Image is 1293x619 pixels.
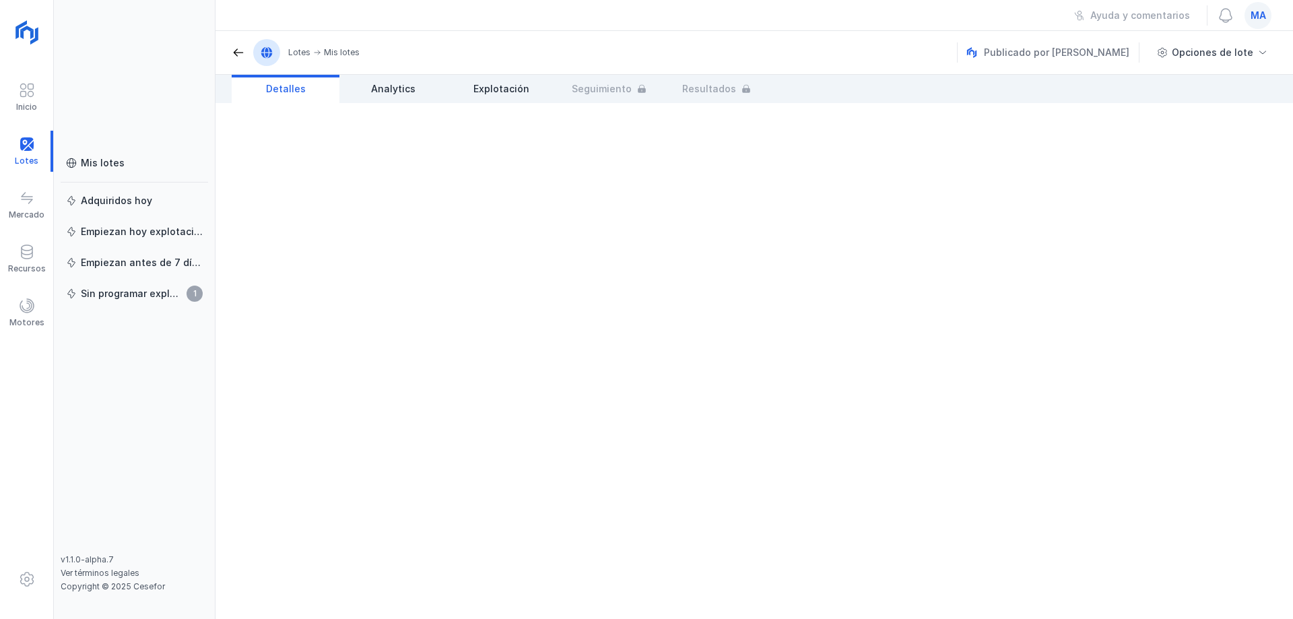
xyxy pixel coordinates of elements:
[1065,4,1199,27] button: Ayuda y comentarios
[81,225,203,238] div: Empiezan hoy explotación
[663,75,770,103] a: Resultados
[61,151,208,175] a: Mis lotes
[61,251,208,275] a: Empiezan antes de 7 días
[9,209,44,220] div: Mercado
[16,102,37,112] div: Inicio
[1251,9,1266,22] span: ma
[473,82,529,96] span: Explotación
[339,75,447,103] a: Analytics
[572,82,632,96] span: Seguimiento
[61,189,208,213] a: Adquiridos hoy
[266,82,306,96] span: Detalles
[232,75,339,103] a: Detalles
[61,220,208,244] a: Empiezan hoy explotación
[61,568,139,578] a: Ver términos legales
[187,286,203,302] span: 1
[288,47,310,58] div: Lotes
[61,554,208,565] div: v1.1.0-alpha.7
[81,256,203,269] div: Empiezan antes de 7 días
[966,42,1141,63] div: Publicado por [PERSON_NAME]
[8,263,46,274] div: Recursos
[81,194,152,207] div: Adquiridos hoy
[81,287,183,300] div: Sin programar explotación
[682,82,736,96] span: Resultados
[1172,46,1253,59] div: Opciones de lote
[81,156,125,170] div: Mis lotes
[61,282,208,306] a: Sin programar explotación1
[9,317,44,328] div: Motores
[324,47,360,58] div: Mis lotes
[10,15,44,49] img: logoRight.svg
[1090,9,1190,22] div: Ayuda y comentarios
[966,47,977,58] img: nemus.svg
[61,581,208,592] div: Copyright © 2025 Cesefor
[555,75,663,103] a: Seguimiento
[447,75,555,103] a: Explotación
[371,82,416,96] span: Analytics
